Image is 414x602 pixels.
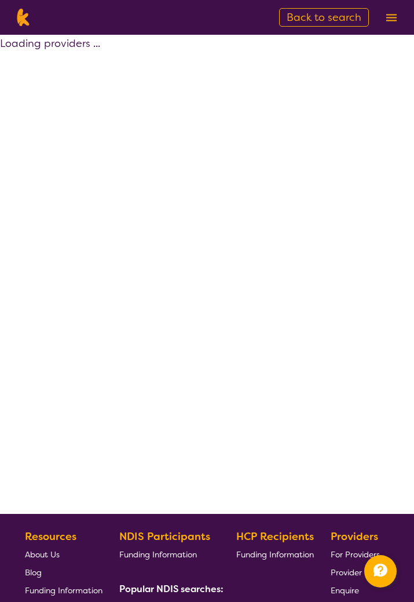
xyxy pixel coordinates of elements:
[119,549,197,560] span: Funding Information
[25,549,60,560] span: About Us
[236,545,314,563] a: Funding Information
[25,563,102,581] a: Blog
[25,545,102,563] a: About Us
[331,549,380,560] span: For Providers
[119,530,210,543] b: NDIS Participants
[25,530,76,543] b: Resources
[119,583,224,595] b: Popular NDIS searches:
[386,14,397,21] img: menu
[25,585,102,596] span: Funding Information
[331,545,384,563] a: For Providers
[331,585,359,596] span: Enquire
[331,530,378,543] b: Providers
[25,581,102,599] a: Funding Information
[14,9,32,26] img: Karista logo
[364,555,397,588] button: Channel Menu
[25,567,42,578] span: Blog
[119,545,219,563] a: Funding Information
[279,8,369,27] a: Back to search
[331,567,384,578] span: Provider Login
[236,530,314,543] b: HCP Recipients
[331,581,384,599] a: Enquire
[287,10,361,24] span: Back to search
[236,549,314,560] span: Funding Information
[331,563,384,581] a: Provider Login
